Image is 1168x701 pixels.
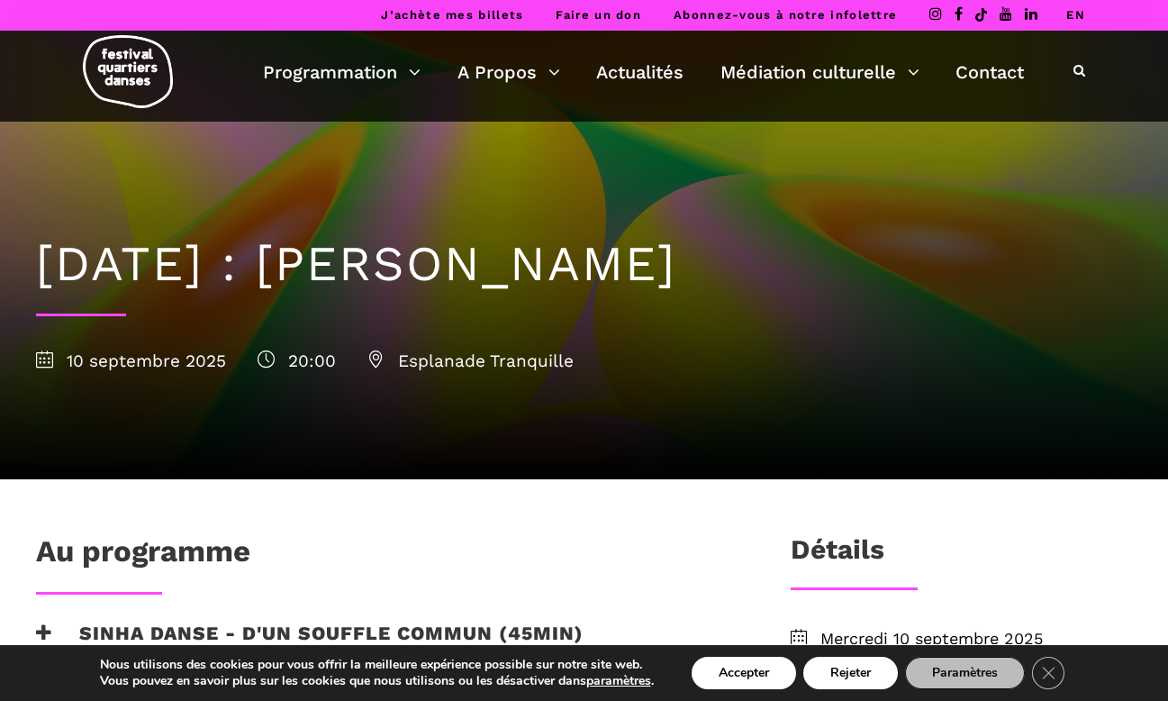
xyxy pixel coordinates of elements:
button: Paramètres [905,657,1025,689]
a: Programmation [263,57,421,87]
h3: Détails [791,533,884,578]
a: J’achète mes billets [381,8,523,22]
a: A Propos [457,57,560,87]
button: Rejeter [803,657,898,689]
img: logo-fqd-med [83,35,173,108]
button: Close GDPR Cookie Banner [1032,657,1064,689]
a: Actualités [596,57,684,87]
h3: Sinha Danse - D'un souffle commun (45min) [36,622,584,667]
a: Faire un don [556,8,641,22]
h1: [DATE] : [PERSON_NAME] [36,235,1132,294]
a: Abonnez-vous à notre infolettre [674,8,897,22]
a: Contact [955,57,1024,87]
button: Accepter [692,657,796,689]
span: 20:00 [258,350,336,371]
a: EN [1066,8,1085,22]
a: Médiation culturelle [720,57,919,87]
p: Vous pouvez en savoir plus sur les cookies que nous utilisons ou les désactiver dans . [100,673,654,689]
span: Esplanade Tranquille [367,350,574,371]
p: Nous utilisons des cookies pour vous offrir la meilleure expérience possible sur notre site web. [100,657,654,673]
button: paramètres [586,673,651,689]
span: Mercredi 10 septembre 2025 [820,626,1132,652]
span: 10 septembre 2025 [36,350,226,371]
h1: Au programme [36,533,250,578]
